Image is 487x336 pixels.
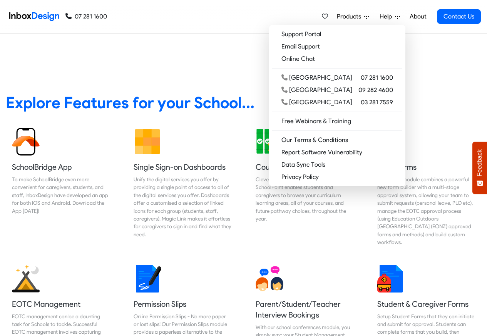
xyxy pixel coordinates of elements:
[358,85,393,95] span: 09 282 4600
[12,162,110,172] h5: SchoolBridge App
[272,84,402,96] a: [GEOGRAPHIC_DATA] 09 282 4600
[134,176,231,238] div: Unify the digital services you offer by providing a single point of access to all of the digital ...
[256,265,283,293] img: 2022_01_13_icon_conversation.svg
[272,96,402,109] a: [GEOGRAPHIC_DATA] 03 281 7559
[272,40,402,53] a: Email Support
[337,12,364,21] span: Products
[472,142,487,194] button: Feedback - Show survey
[272,28,402,40] a: Support Portal
[361,98,393,107] span: 03 281 7559
[272,53,402,65] a: Online Chat
[377,265,405,293] img: 2022_01_13_icon_student_form.svg
[281,73,352,82] div: [GEOGRAPHIC_DATA]
[12,128,40,155] img: 2022_01_13_icon_sb_app.svg
[249,122,360,252] a: Course Selection Clever Course Selection for any Situation. SchoolPoint enables students and care...
[134,299,231,309] h5: Permission Slips
[12,265,40,293] img: 2022_01_25_icon_eonz.svg
[371,122,481,252] a: Staff Forms The Forms module combines a powerful new form builder with a multi-stage approval sys...
[361,73,393,82] span: 07 281 1600
[377,9,403,24] a: Help
[6,122,116,252] a: SchoolBridge App To make SchoolBridge even more convenient for caregivers, students, and staff, I...
[256,162,353,172] h5: Course Selection
[437,9,481,24] a: Contact Us
[127,122,238,252] a: Single Sign-on Dashboards Unify the digital services you offer by providing a single point of acc...
[380,12,395,21] span: Help
[272,134,402,146] a: Our Terms & Conditions
[256,299,353,320] h5: Parent/Student/Teacher Interview Bookings
[134,265,161,293] img: 2022_01_18_icon_signature.svg
[281,98,352,107] div: [GEOGRAPHIC_DATA]
[272,171,402,183] a: Privacy Policy
[272,159,402,171] a: Data Sync Tools
[377,299,475,309] h5: Student & Caregiver Forms
[407,9,428,24] a: About
[476,149,483,176] span: Feedback
[6,93,481,112] heading: Explore Features for your School...
[256,128,283,155] img: 2022_01_13_icon_course_selection.svg
[281,85,352,95] div: [GEOGRAPHIC_DATA]
[256,176,353,222] div: Clever Course Selection for any Situation. SchoolPoint enables students and caregivers to browse ...
[377,176,475,246] div: The Forms module combines a powerful new form builder with a multi-stage approval system, allowin...
[134,128,161,155] img: 2022_01_13_icon_grid.svg
[334,9,372,24] a: Products
[272,115,402,127] a: Free Webinars & Training
[272,146,402,159] a: Report Software Vulnerability
[12,299,110,309] h5: EOTC Management
[377,162,475,172] h5: Staff Forms
[269,25,405,186] div: Products
[12,176,110,215] div: To make SchoolBridge even more convenient for caregivers, students, and staff, InboxDesign have d...
[134,162,231,172] h5: Single Sign-on Dashboards
[272,72,402,84] a: [GEOGRAPHIC_DATA] 07 281 1600
[65,12,107,21] a: 07 281 1600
